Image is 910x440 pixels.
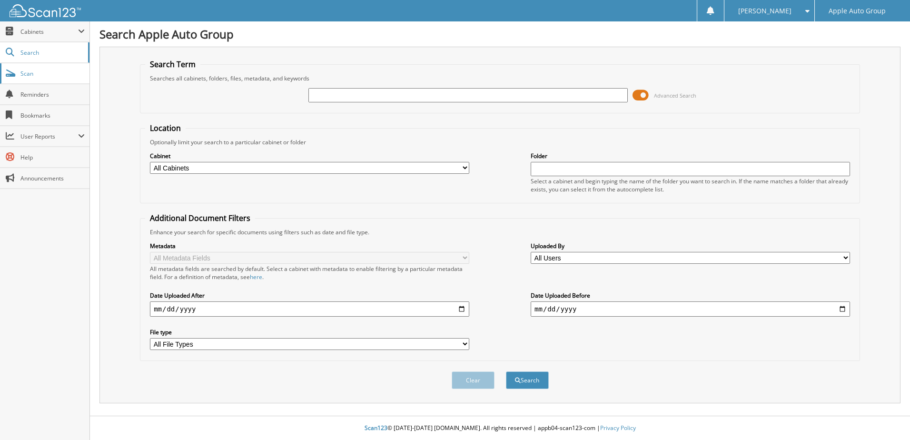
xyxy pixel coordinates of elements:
span: Advanced Search [654,92,696,99]
label: File type [150,328,469,336]
legend: Location [145,123,186,133]
div: Optionally limit your search to a particular cabinet or folder [145,138,855,146]
span: Reminders [20,90,85,99]
span: Apple Auto Group [829,8,886,14]
a: here [250,273,262,281]
img: scan123-logo-white.svg [10,4,81,17]
span: Scan [20,70,85,78]
button: Search [506,371,549,389]
legend: Search Term [145,59,200,70]
span: [PERSON_NAME] [738,8,791,14]
div: Enhance your search for specific documents using filters such as date and file type. [145,228,855,236]
label: Cabinet [150,152,469,160]
input: end [531,301,850,317]
input: start [150,301,469,317]
button: Clear [452,371,495,389]
a: Privacy Policy [600,424,636,432]
span: Announcements [20,174,85,182]
span: Search [20,49,83,57]
label: Folder [531,152,850,160]
span: Help [20,153,85,161]
div: © [DATE]-[DATE] [DOMAIN_NAME]. All rights reserved | appb04-scan123-com | [90,417,910,440]
span: Scan123 [365,424,387,432]
h1: Search Apple Auto Group [99,26,900,42]
label: Date Uploaded After [150,291,469,300]
span: User Reports [20,132,78,140]
label: Metadata [150,242,469,250]
div: Select a cabinet and begin typing the name of the folder you want to search in. If the name match... [531,177,850,193]
span: Bookmarks [20,111,85,120]
div: All metadata fields are searched by default. Select a cabinet with metadata to enable filtering b... [150,265,469,281]
div: Searches all cabinets, folders, files, metadata, and keywords [145,74,855,82]
legend: Additional Document Filters [145,213,255,223]
label: Date Uploaded Before [531,291,850,300]
label: Uploaded By [531,242,850,250]
span: Cabinets [20,28,78,36]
